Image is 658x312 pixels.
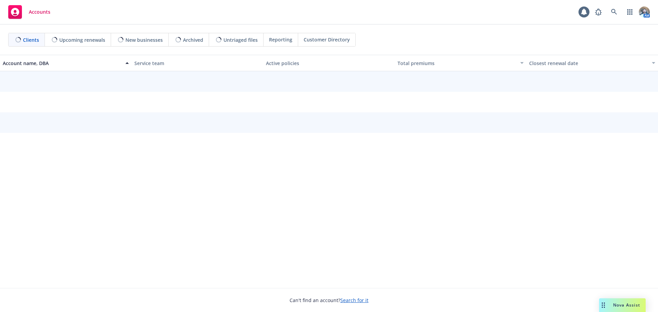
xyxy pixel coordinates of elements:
[592,5,605,19] a: Report a Bug
[304,36,350,43] span: Customer Directory
[269,36,292,43] span: Reporting
[607,5,621,19] a: Search
[599,298,608,312] div: Drag to move
[266,60,392,67] div: Active policies
[623,5,637,19] a: Switch app
[599,298,646,312] button: Nova Assist
[639,7,650,17] img: photo
[5,2,53,22] a: Accounts
[132,55,263,71] button: Service team
[223,36,258,43] span: Untriaged files
[134,60,260,67] div: Service team
[263,55,395,71] button: Active policies
[290,297,368,304] span: Can't find an account?
[59,36,105,43] span: Upcoming renewals
[183,36,203,43] span: Archived
[395,55,526,71] button: Total premiums
[529,60,648,67] div: Closest renewal date
[3,60,121,67] div: Account name, DBA
[526,55,658,71] button: Closest renewal date
[23,36,39,43] span: Clients
[29,9,50,15] span: Accounts
[125,36,163,43] span: New businesses
[340,297,368,303] a: Search for it
[398,60,516,67] div: Total premiums
[613,302,640,308] span: Nova Assist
